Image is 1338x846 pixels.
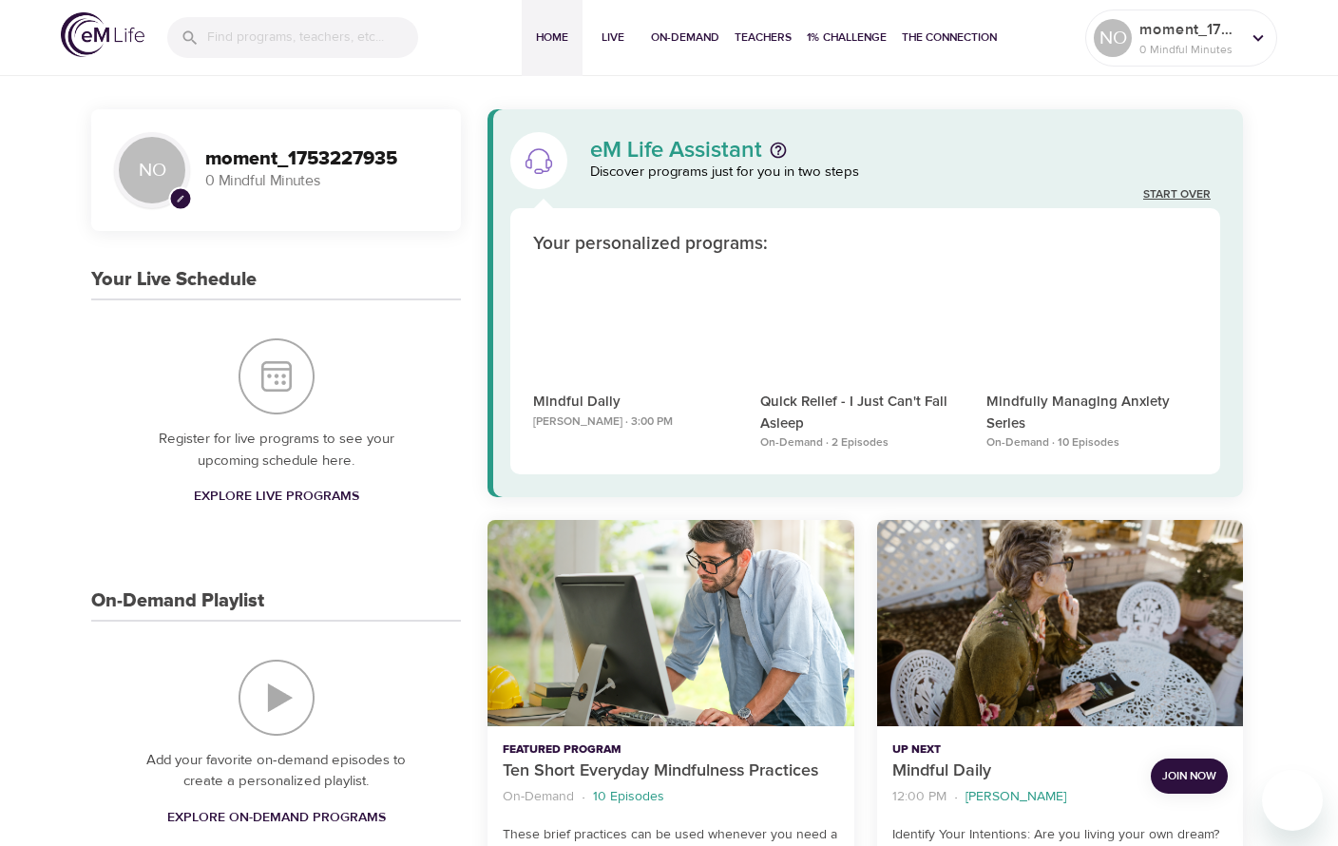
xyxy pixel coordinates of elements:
[1094,19,1132,57] div: NO
[1151,759,1228,794] button: Join Now
[735,28,792,48] span: Teachers
[533,413,744,431] p: [PERSON_NAME] · 3:00 PM
[986,434,1197,452] p: On-Demand · 10 Episodes
[1162,766,1216,786] span: Join Now
[61,12,144,57] img: logo
[186,479,367,514] a: Explore Live Programs
[892,787,946,807] p: 12:00 PM
[205,148,438,170] h3: moment_1753227935
[902,28,997,48] span: The Connection
[503,787,574,807] p: On-Demand
[1139,18,1240,41] p: moment_1753227935
[892,759,1136,784] p: Mindful Daily
[129,429,423,471] p: Register for live programs to see your upcoming schedule here.
[194,485,359,509] span: Explore Live Programs
[533,392,744,413] p: Mindful Daily
[590,28,636,48] span: Live
[807,28,887,48] span: 1% Challenge
[529,28,575,48] span: Home
[760,392,971,434] p: Quick Relief - I Just Can't Fall Asleep
[954,784,958,810] li: ·
[651,28,719,48] span: On-Demand
[91,269,257,291] h3: Your Live Schedule
[205,170,438,192] p: 0 Mindful Minutes
[1139,41,1240,58] p: 0 Mindful Minutes
[1262,770,1323,831] iframe: Button to launch messaging window
[207,17,418,58] input: Find programs, teachers, etc...
[533,266,744,393] button: Mindful Daily
[965,787,1066,807] p: [PERSON_NAME]
[877,520,1243,726] button: Mindful Daily
[524,145,554,176] img: eM Life Assistant
[239,338,315,414] img: Your Live Schedule
[1143,187,1211,203] a: Start Over
[503,759,838,784] p: Ten Short Everyday Mindfulness Practices
[590,139,762,162] p: eM Life Assistant
[114,132,190,208] div: NO
[986,392,1197,434] p: Mindfully Managing Anxiety Series
[503,784,838,810] nav: breadcrumb
[487,520,853,726] button: Ten Short Everyday Mindfulness Practices
[892,784,1136,810] nav: breadcrumb
[533,231,768,259] p: Your personalized programs:
[760,434,971,452] p: On-Demand · 2 Episodes
[129,750,423,793] p: Add your favorite on-demand episodes to create a personalized playlist.
[582,784,585,810] li: ·
[760,266,971,393] button: Quick Relief - I Just Can't Fall Asleep
[167,806,386,830] span: Explore On-Demand Programs
[239,660,315,736] img: On-Demand Playlist
[91,590,264,612] h3: On-Demand Playlist
[160,800,393,836] a: Explore On-Demand Programs
[986,266,1197,393] button: Mindfully Managing Anxiety Series
[892,741,1136,759] p: Up Next
[593,787,664,807] p: 10 Episodes
[503,741,838,759] p: Featured Program
[590,162,1220,183] p: Discover programs just for you in two steps
[892,825,1228,845] p: Identify Your Intentions: Are you living your own dream?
